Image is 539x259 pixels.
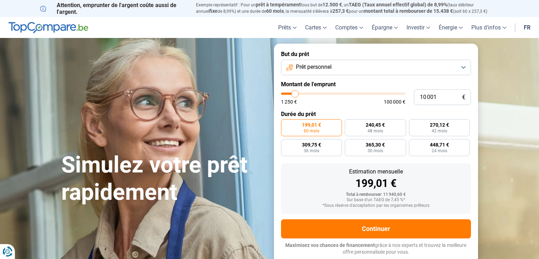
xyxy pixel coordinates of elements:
[287,203,465,208] div: *Sous réserve d'acceptation par les organismes prêteurs
[366,142,385,147] span: 365,30 €
[281,242,471,256] p: grâce à nos experts et trouvez la meilleure offre personnalisée pour vous.
[332,8,349,14] span: 257,3 €
[61,151,265,206] h1: Simulez votre prêt rapidement
[432,129,447,133] span: 42 mois
[384,99,405,104] span: 100 000 €
[302,142,321,147] span: 309,75 €
[281,60,471,75] button: Prêt personnel
[296,63,332,71] span: Prêt personnel
[281,219,471,238] button: Continuer
[302,122,321,127] span: 199,01 €
[287,178,465,189] div: 199,01 €
[402,17,434,38] a: Investir
[367,149,383,153] span: 30 mois
[366,122,385,127] span: 240,45 €
[430,122,449,127] span: 270,12 €
[285,242,375,248] span: Maximisez vos chances de financement
[367,129,383,133] span: 48 mois
[281,111,471,117] label: Durée du prêt
[281,99,297,104] span: 1 250 €
[367,17,402,38] a: Épargne
[9,22,88,33] img: TopCompare
[304,129,319,133] span: 60 mois
[301,17,331,38] a: Cartes
[304,149,319,153] span: 36 mois
[364,8,453,14] span: montant total à rembourser de 15.438 €
[331,17,367,38] a: Comptes
[281,51,471,57] label: But du prêt
[430,142,449,147] span: 448,71 €
[434,17,467,38] a: Énergie
[196,2,499,15] p: Exemple représentatif : Pour un tous but de , un (taux débiteur annuel de 8,99%) et une durée de ...
[287,169,465,175] div: Estimation mensuelle
[266,8,284,14] span: 60 mois
[40,2,187,15] p: Attention, emprunter de l'argent coûte aussi de l'argent.
[287,192,465,197] div: Total à rembourser: 11 940,60 €
[274,17,301,38] a: Prêts
[281,81,471,88] label: Montant de l'emprunt
[432,149,447,153] span: 24 mois
[520,17,535,38] a: fr
[349,2,447,7] span: TAEG (Taux annuel effectif global) de 8,99%
[467,17,511,38] a: Plus d'infos
[256,2,301,7] span: prêt à tempérament
[462,94,465,100] span: €
[287,198,465,203] div: Sur base d'un TAEG de 7,45 %*
[209,8,218,14] span: fixe
[322,2,342,7] span: 12.500 €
